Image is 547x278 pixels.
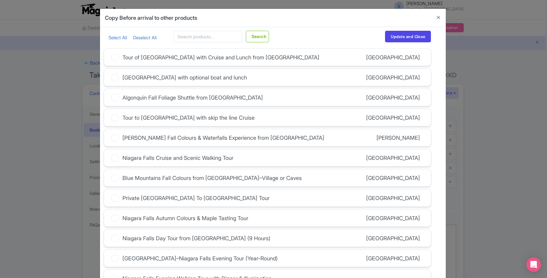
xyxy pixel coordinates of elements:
[122,134,324,142] div: [PERSON_NAME] Fall Colours & Waterfalls Experience from [GEOGRAPHIC_DATA]
[122,73,247,82] div: [GEOGRAPHIC_DATA] with optional boat and lunch
[105,14,197,22] div: Copy Before arrival to other products
[366,194,420,202] div: [GEOGRAPHIC_DATA]
[377,134,420,142] div: [PERSON_NAME]
[122,114,255,122] div: Tour to [GEOGRAPHIC_DATA] with skip the line Cruise
[122,174,302,182] div: Blue Mountains Fall Colours from [GEOGRAPHIC_DATA]–Village or Caves
[174,31,242,42] input: Search products...
[108,35,127,40] a: Select All
[385,31,431,42] button: Update and Close
[122,194,270,202] div: Private [GEOGRAPHIC_DATA] To [GEOGRAPHIC_DATA] Tour
[122,214,248,222] div: Niagara Falls Autumn Colours & Maple Tasting Tour
[366,93,420,102] div: [GEOGRAPHIC_DATA]
[366,214,420,222] div: [GEOGRAPHIC_DATA]
[122,254,278,262] div: [GEOGRAPHIC_DATA]–Niagara Falls Evening Tour (Year-Round)
[366,254,420,262] div: [GEOGRAPHIC_DATA]
[133,35,157,40] a: Deselect All
[366,234,420,242] div: [GEOGRAPHIC_DATA]
[366,114,420,122] div: [GEOGRAPHIC_DATA]
[366,154,420,162] div: [GEOGRAPHIC_DATA]
[122,53,319,62] div: Tour of [GEOGRAPHIC_DATA] with Cruise and Lunch from [GEOGRAPHIC_DATA]
[366,53,420,62] div: [GEOGRAPHIC_DATA]
[431,9,446,26] button: Close
[366,73,420,82] div: [GEOGRAPHIC_DATA]
[122,234,270,242] div: Niagara Falls Day Tour from [GEOGRAPHIC_DATA] (9 Hours)
[366,174,420,182] div: [GEOGRAPHIC_DATA]
[122,154,233,162] div: Niagara Falls Cruise and Scenic Walking Tour
[122,93,263,102] div: Algonquin Fall Foliage Shuttle from [GEOGRAPHIC_DATA]
[246,31,269,42] button: Search
[526,257,541,272] div: Open Intercom Messenger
